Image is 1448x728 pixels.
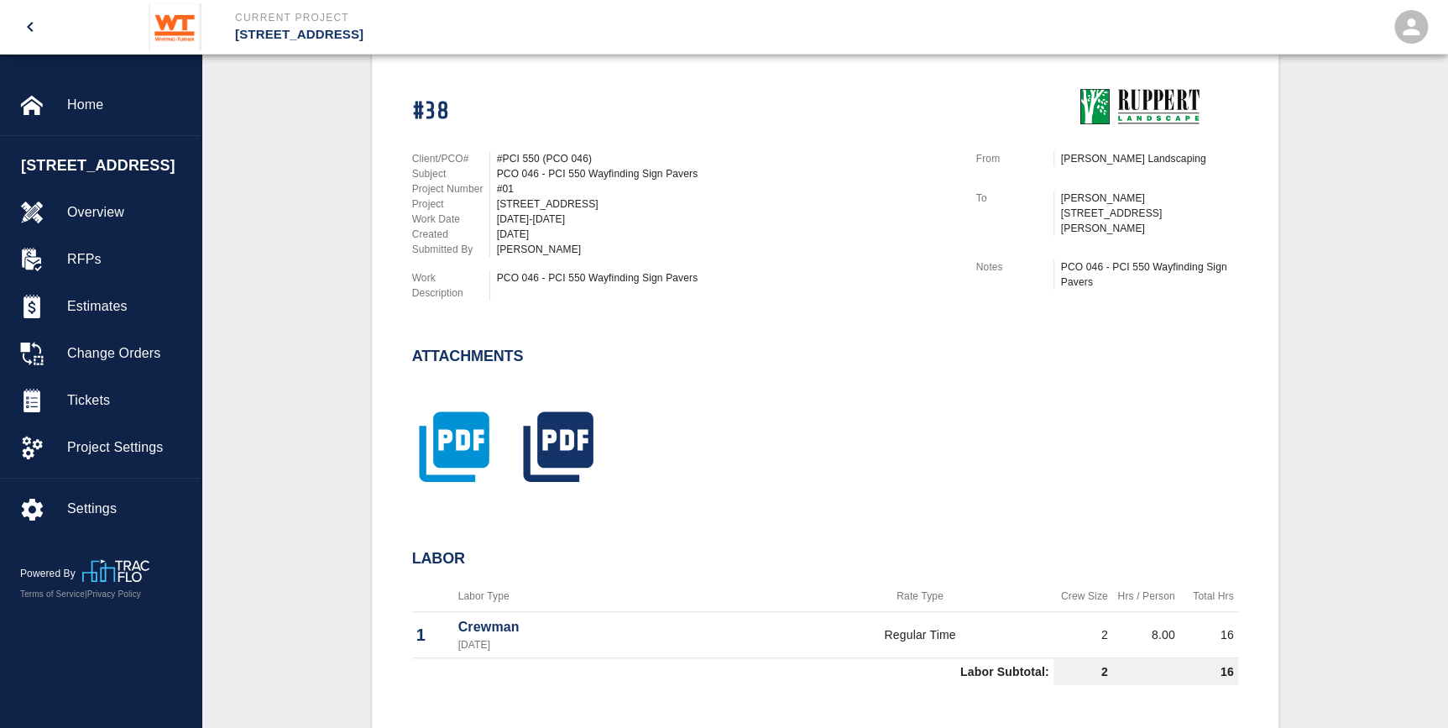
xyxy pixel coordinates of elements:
th: Rate Type [787,581,1053,612]
th: Total Hrs [1179,581,1238,612]
span: [STREET_ADDRESS] [21,155,192,177]
a: Terms of Service [20,589,85,599]
p: From [976,151,1053,166]
p: Work Date [412,212,489,227]
h2: Labor [412,550,1238,568]
p: [DATE] [458,637,783,652]
td: 16 [1179,612,1238,658]
span: Settings [67,499,187,519]
p: Crewman [458,617,783,637]
div: PCO 046 - PCI 550 Wayfinding Sign Pavers [497,166,956,181]
span: Overview [67,202,187,223]
th: Hrs / Person [1112,581,1179,612]
div: [DATE] [497,227,956,242]
p: Work Description [412,270,489,301]
div: #PCI 550 (PCO 046) [497,151,956,166]
th: Crew Size [1053,581,1112,612]
p: Created [412,227,489,242]
td: 8.00 [1112,612,1179,658]
h1: #38 [412,97,956,127]
div: [DATE]-[DATE] [497,212,956,227]
div: #01 [497,181,956,196]
div: PCO 046 - PCI 550 Wayfinding Sign Pavers [497,270,956,285]
p: [PERSON_NAME] Landscaping [1061,151,1238,166]
span: Home [67,95,187,115]
td: 2 [1053,658,1112,686]
span: RFPs [67,249,187,270]
span: Tickets [67,390,187,411]
p: Current Project [235,10,815,25]
span: Change Orders [67,343,187,364]
td: Regular Time [787,612,1053,658]
p: [STREET_ADDRESS] [235,25,815,45]
div: [STREET_ADDRESS] [497,196,956,212]
img: Whiting-Turner [149,3,201,50]
p: Submitted By [412,242,489,257]
span: Estimates [67,296,187,317]
button: open drawer [10,7,50,47]
p: [PERSON_NAME] [1061,191,1238,206]
h2: Attachments [412,348,524,366]
div: [PERSON_NAME] [497,242,956,257]
a: Privacy Policy [87,589,141,599]
p: To [976,191,1053,206]
p: 1 [416,622,450,647]
p: Client/PCO# [412,151,489,166]
iframe: Chat Widget [1364,647,1448,728]
p: Subject [412,166,489,181]
img: TracFlo [82,559,149,582]
td: 2 [1053,612,1112,658]
td: 16 [1112,658,1238,686]
div: PCO 046 - PCI 550 Wayfinding Sign Pavers [1061,259,1238,290]
td: Labor Subtotal: [412,658,1053,686]
th: Labor Type [454,581,787,612]
span: | [85,589,87,599]
p: Notes [976,259,1053,275]
p: Project [412,196,489,212]
p: [STREET_ADDRESS][PERSON_NAME] [1061,206,1238,236]
p: Powered By [20,566,82,581]
img: Ruppert Landscaping [1060,84,1210,131]
span: Project Settings [67,437,187,458]
p: Project Number [412,181,489,196]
